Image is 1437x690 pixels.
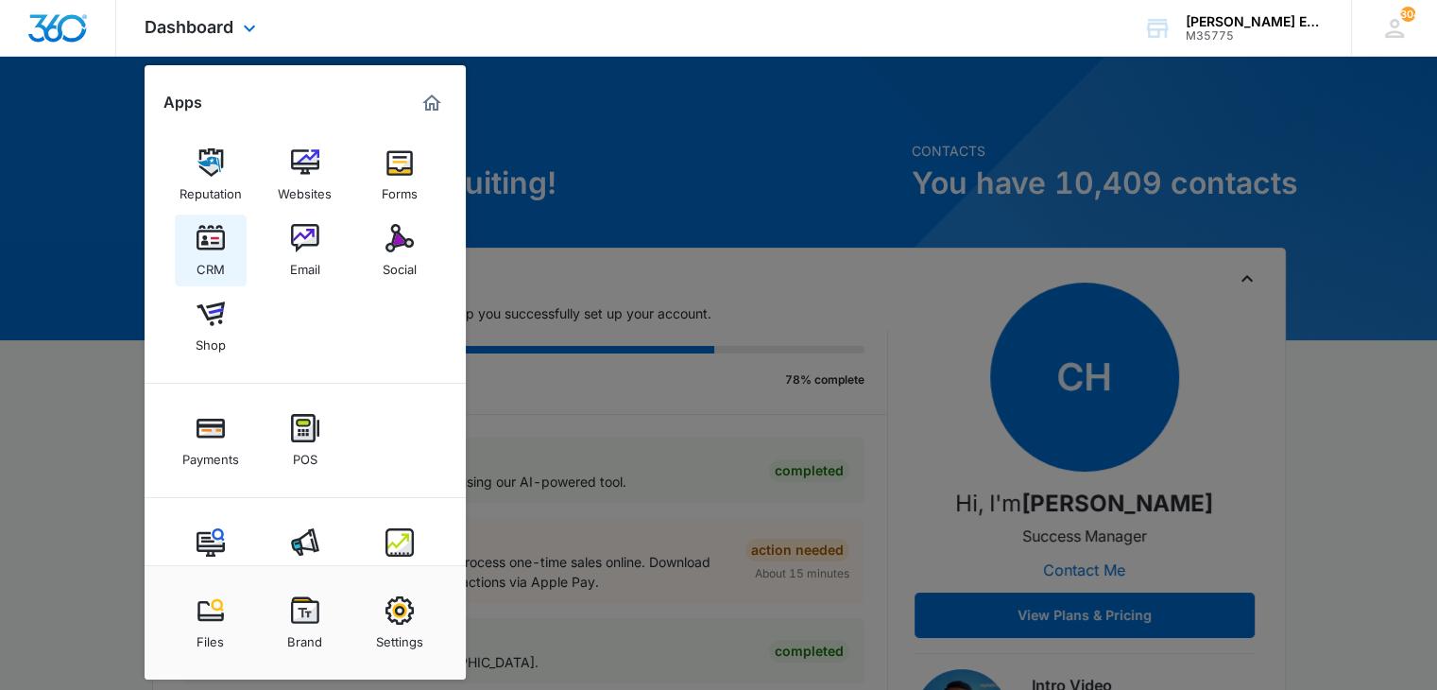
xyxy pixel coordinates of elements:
a: Content [175,519,247,591]
span: 304 [1400,7,1415,22]
a: Settings [364,587,436,659]
a: POS [269,405,341,476]
a: Forms [364,139,436,211]
div: Intelligence [366,557,433,581]
a: Ads [269,519,341,591]
a: CRM [175,215,247,286]
div: Brand [287,625,322,649]
div: Social [383,252,417,277]
div: account name [1186,14,1324,29]
a: Marketing 360® Dashboard [417,88,447,118]
a: Social [364,215,436,286]
a: Brand [269,587,341,659]
div: Reputation [180,177,242,201]
div: Websites [278,177,332,201]
div: CRM [197,252,225,277]
div: Email [290,252,320,277]
div: Files [197,625,224,649]
div: notifications count [1400,7,1415,22]
a: Payments [175,405,247,476]
div: account id [1186,29,1324,43]
div: Shop [196,328,226,353]
div: Content [187,557,234,581]
a: Intelligence [364,519,436,591]
div: Settings [376,625,423,649]
h2: Apps [163,94,202,112]
a: Email [269,215,341,286]
div: POS [293,442,317,467]
a: Reputation [175,139,247,211]
a: Shop [175,290,247,362]
div: Forms [382,177,418,201]
span: Dashboard [145,17,233,37]
a: Websites [269,139,341,211]
a: Files [175,587,247,659]
div: Payments [182,442,239,467]
div: Ads [294,557,316,581]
